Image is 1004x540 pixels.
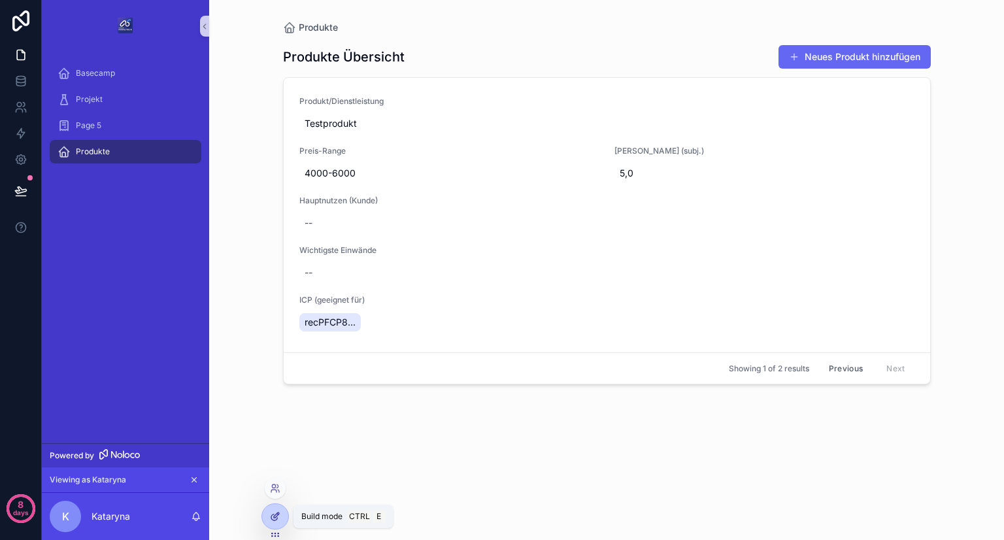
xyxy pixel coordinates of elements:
[283,21,338,34] a: Produkte
[348,510,371,523] span: Ctrl
[115,16,136,37] img: App logo
[76,94,103,105] span: Projekt
[620,167,909,180] span: 5,0
[62,509,69,524] span: K
[305,216,312,229] div: --
[305,117,909,130] span: Testprodukt
[50,475,126,485] span: Viewing as Kataryna
[50,61,201,85] a: Basecamp
[50,114,201,137] a: Page 5
[299,195,914,206] span: Hauptnutzen (Kunde)
[299,295,441,305] span: ICP (geeignet für)
[299,146,599,156] span: Preis-Range
[299,245,914,256] span: Wichtigste Einwände
[42,52,209,180] div: scrollable content
[820,358,872,379] button: Previous
[374,511,384,522] span: E
[50,140,201,163] a: Produkte
[305,266,312,279] div: --
[729,363,809,374] span: Showing 1 of 2 results
[92,510,130,523] p: Kataryna
[76,120,101,131] span: Page 5
[76,68,115,78] span: Basecamp
[13,503,29,522] p: days
[18,498,24,511] p: 8
[283,48,405,66] h1: Produkte Übersicht
[50,88,201,111] a: Projekt
[305,316,356,329] span: recPFCP8...
[778,45,931,69] button: Neues Produkt hinzufügen
[299,96,914,107] span: Produkt/Dienstleistung
[299,21,338,34] span: Produkte
[50,450,94,461] span: Powered by
[614,146,914,156] span: [PERSON_NAME] (subj.)
[305,167,594,180] span: 4000-6000
[301,511,343,522] span: Build mode
[42,443,209,467] a: Powered by
[76,146,110,157] span: Produkte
